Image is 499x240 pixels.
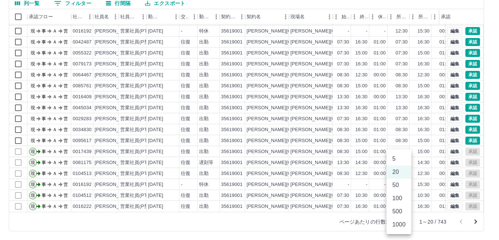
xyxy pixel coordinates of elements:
[386,218,411,231] li: 1000
[386,165,411,179] li: 20
[386,179,411,192] li: 50
[386,192,411,205] li: 100
[386,205,411,218] li: 500
[386,152,411,165] li: 5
